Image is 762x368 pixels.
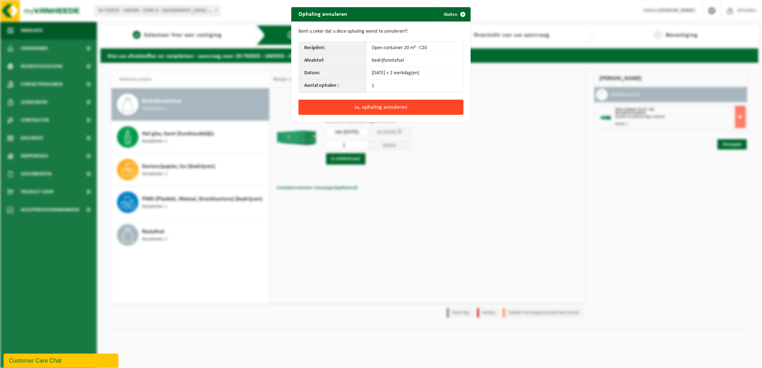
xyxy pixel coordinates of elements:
th: Afvalstof: [299,55,366,67]
button: Ja, ophaling annuleren [298,100,464,115]
td: Open container 20 m³ - C20 [366,42,463,55]
td: 1 [366,80,463,92]
td: [DATE] + 2 werkdag(en) [366,67,463,80]
th: Datum: [299,67,366,80]
button: Sluiten [438,7,470,22]
td: bedrijfsrestafval [366,55,463,67]
h2: Ophaling annuleren [291,7,354,21]
p: Bent u zeker dat u deze ophaling wenst te annuleren?: [298,29,464,34]
iframe: chat widget [4,352,120,368]
th: Recipiënt: [299,42,366,55]
th: Aantal ophalen : [299,80,366,92]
